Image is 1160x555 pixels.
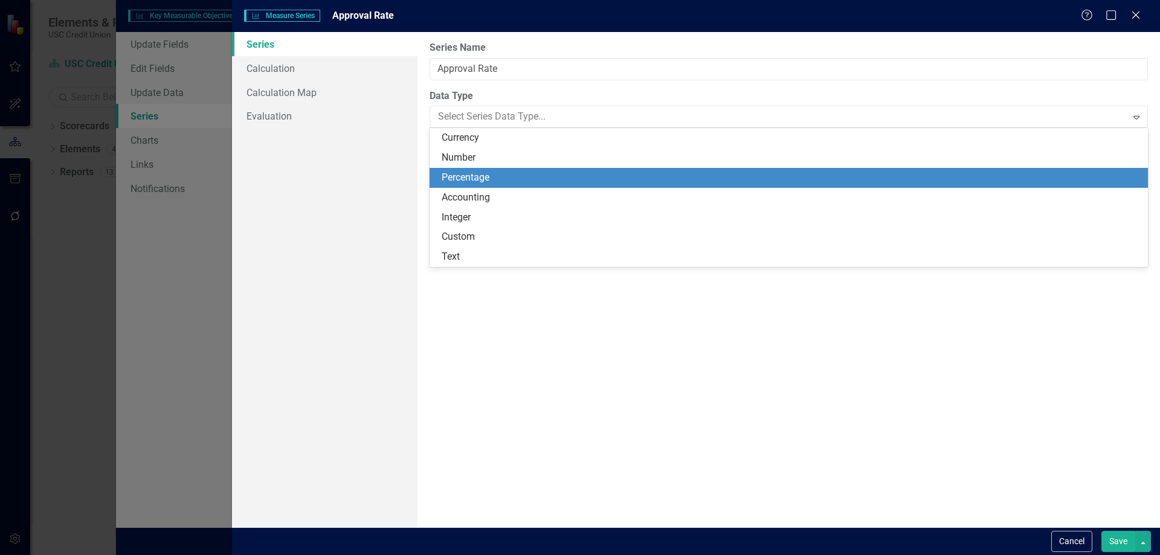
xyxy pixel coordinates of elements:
a: Series [232,32,417,56]
a: Calculation Map [232,80,417,104]
div: Number [442,151,1141,165]
div: Accounting [442,191,1141,205]
label: Series Name [430,41,1148,55]
label: Data Type [430,89,1148,103]
button: Save [1101,531,1135,552]
a: Calculation [232,56,417,80]
input: Series Name [430,58,1148,80]
a: Evaluation [232,104,417,128]
div: Custom [442,230,1141,244]
div: Currency [442,131,1141,145]
span: Measure Series [244,10,320,22]
div: Integer [442,211,1141,225]
div: Percentage [442,171,1141,185]
span: Approval Rate [332,10,394,21]
div: Text [442,250,1141,264]
button: Cancel [1051,531,1092,552]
